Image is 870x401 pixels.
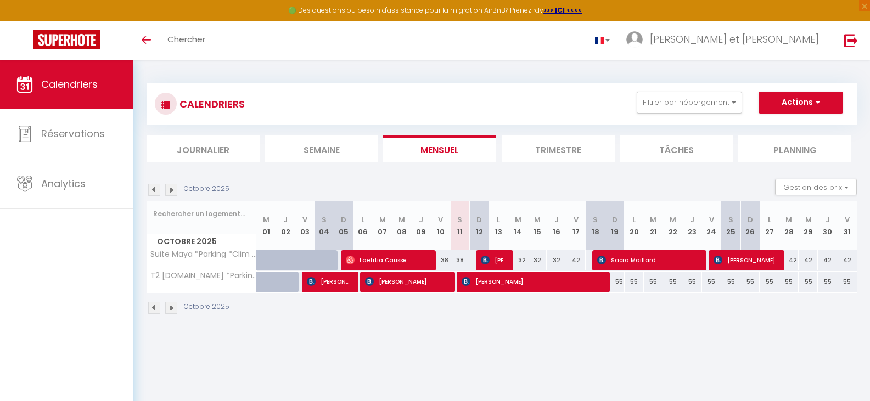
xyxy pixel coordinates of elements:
[534,214,541,225] abbr: M
[554,214,559,225] abbr: J
[469,201,489,250] th: 12
[837,272,857,292] div: 55
[586,201,605,250] th: 18
[844,33,858,47] img: logout
[779,250,799,270] div: 42
[265,135,378,162] li: Semaine
[799,272,818,292] div: 55
[177,92,245,116] h3: CALENDRIERS
[760,272,779,292] div: 55
[431,201,450,250] th: 10
[457,214,462,225] abbr: S
[257,201,276,250] th: 01
[721,201,740,250] th: 25
[805,214,812,225] abbr: M
[644,272,663,292] div: 55
[759,92,843,114] button: Actions
[775,179,857,195] button: Gestion des prix
[740,272,760,292] div: 55
[626,31,643,48] img: ...
[618,21,833,60] a: ... [PERSON_NAME] et [PERSON_NAME]
[365,271,451,292] span: [PERSON_NAME]
[845,214,850,225] abbr: V
[637,92,742,114] button: Filtrer par hébergement
[738,135,851,162] li: Planning
[184,302,229,312] p: Octobre 2025
[799,250,818,270] div: 42
[462,271,607,292] span: [PERSON_NAME]
[785,214,792,225] abbr: M
[149,272,259,280] span: T2 [DOMAIN_NAME] *Parking *Clim *Wifi 4pers
[419,214,423,225] abbr: J
[276,201,295,250] th: 02
[346,250,431,270] span: Laetitia Causse
[147,135,260,162] li: Journalier
[489,201,508,250] th: 13
[632,214,636,225] abbr: L
[383,135,496,162] li: Mensuel
[153,204,250,224] input: Rechercher un logement...
[650,214,656,225] abbr: M
[625,201,644,250] th: 20
[799,201,818,250] th: 29
[398,214,405,225] abbr: M
[527,250,547,270] div: 32
[334,201,353,250] th: 05
[508,201,527,250] th: 14
[714,250,779,270] span: [PERSON_NAME]
[263,214,270,225] abbr: M
[728,214,733,225] abbr: S
[159,21,214,60] a: Chercher
[41,77,98,91] span: Calendriers
[574,214,579,225] abbr: V
[566,201,586,250] th: 17
[682,201,701,250] th: 23
[502,135,615,162] li: Trimestre
[543,5,582,15] a: >>> ICI <<<<
[605,201,624,250] th: 19
[476,214,482,225] abbr: D
[361,214,364,225] abbr: L
[605,272,624,292] div: 55
[527,201,547,250] th: 15
[547,201,566,250] th: 16
[515,214,521,225] abbr: M
[768,214,771,225] abbr: L
[620,135,733,162] li: Tâches
[593,214,598,225] abbr: S
[412,201,431,250] th: 09
[818,272,837,292] div: 55
[760,201,779,250] th: 27
[392,201,411,250] th: 08
[779,272,799,292] div: 55
[625,272,644,292] div: 55
[682,272,701,292] div: 55
[431,250,450,270] div: 38
[147,234,256,250] span: Octobre 2025
[373,201,392,250] th: 07
[597,250,703,270] span: Sacra Maillard
[295,201,315,250] th: 03
[547,250,566,270] div: 32
[612,214,618,225] abbr: D
[818,201,837,250] th: 30
[818,250,837,270] div: 42
[315,201,334,250] th: 04
[167,33,205,45] span: Chercher
[322,214,327,225] abbr: S
[663,201,682,250] th: 22
[41,177,86,190] span: Analytics
[33,30,100,49] img: Super Booking
[481,250,507,270] span: [PERSON_NAME]
[283,214,288,225] abbr: J
[690,214,694,225] abbr: J
[379,214,386,225] abbr: M
[702,272,721,292] div: 55
[184,184,229,194] p: Octobre 2025
[644,201,663,250] th: 21
[837,201,857,250] th: 31
[779,201,799,250] th: 28
[670,214,676,225] abbr: M
[748,214,753,225] abbr: D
